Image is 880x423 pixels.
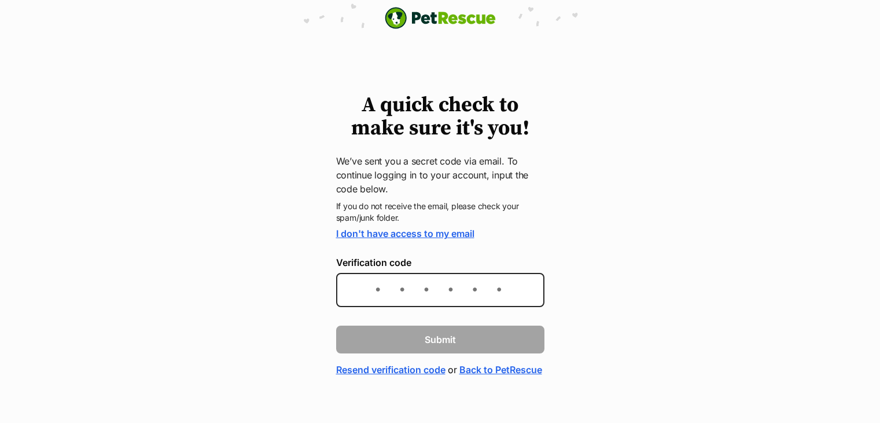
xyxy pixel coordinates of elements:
img: logo-e224e6f780fb5917bec1dbf3a21bbac754714ae5b6737aabdf751b685950b380.svg [385,7,496,29]
p: We’ve sent you a secret code via email. To continue logging in to your account, input the code be... [336,154,544,196]
a: I don't have access to my email [336,228,474,239]
a: Back to PetRescue [459,363,542,377]
h1: A quick check to make sure it's you! [336,94,544,140]
a: PetRescue [385,7,496,29]
span: or [448,363,457,377]
label: Verification code [336,257,544,268]
button: Submit [336,326,544,353]
input: Enter the 6-digit verification code sent to your device [336,273,544,307]
p: If you do not receive the email, please check your spam/junk folder. [336,200,544,224]
a: Resend verification code [336,363,445,377]
span: Submit [425,333,456,347]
